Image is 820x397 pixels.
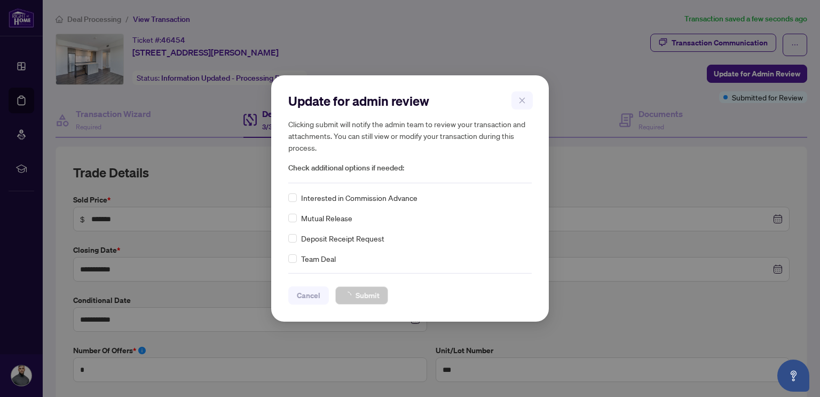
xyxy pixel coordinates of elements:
span: Deposit Receipt Request [301,232,384,244]
span: Team Deal [301,253,336,264]
button: Open asap [777,360,809,392]
h2: Update for admin review [288,92,532,110]
button: Submit [335,286,388,305]
span: Interested in Commission Advance [301,192,417,204]
button: Cancel [288,286,329,305]
span: Mutual Release [301,212,352,224]
h5: Clicking submit will notify the admin team to review your transaction and attachments. You can st... [288,118,532,153]
span: Check additional options if needed: [288,162,532,174]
